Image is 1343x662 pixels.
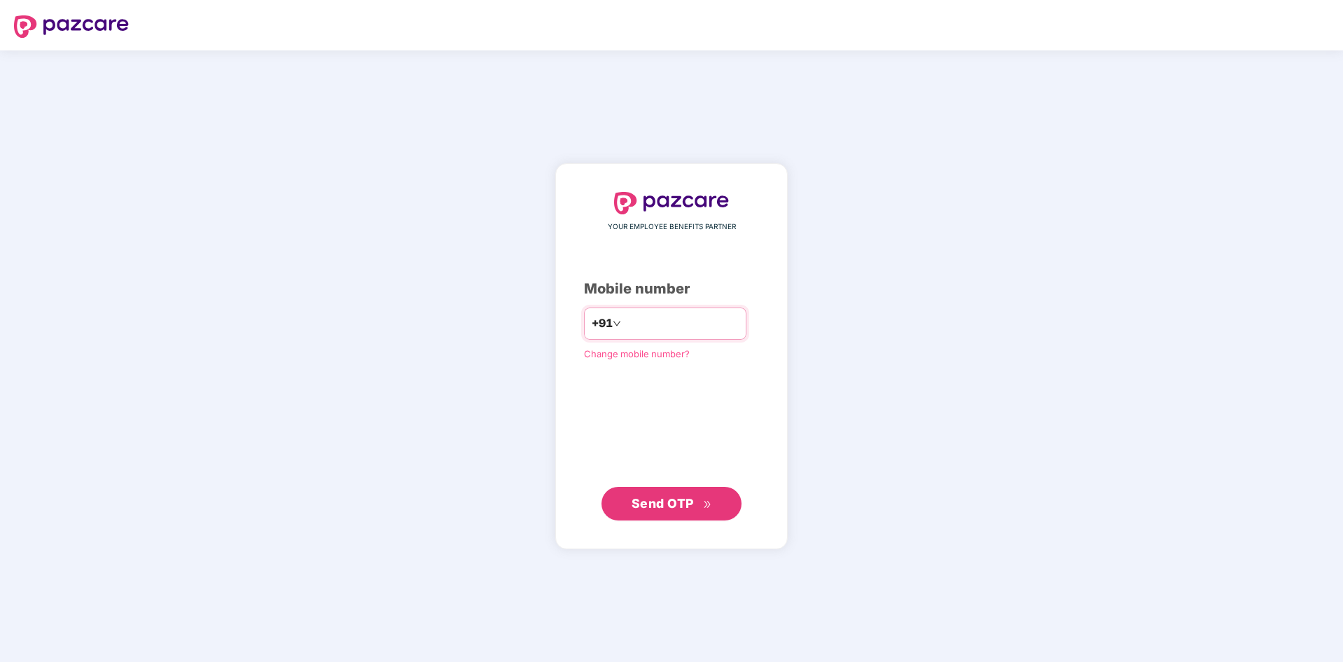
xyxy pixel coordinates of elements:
[584,348,690,359] a: Change mobile number?
[601,487,742,520] button: Send OTPdouble-right
[614,192,729,214] img: logo
[584,278,759,300] div: Mobile number
[703,500,712,509] span: double-right
[14,15,129,38] img: logo
[632,496,694,511] span: Send OTP
[613,319,621,328] span: down
[592,315,613,332] span: +91
[608,221,736,233] span: YOUR EMPLOYEE BENEFITS PARTNER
